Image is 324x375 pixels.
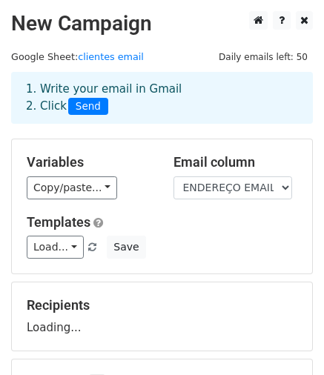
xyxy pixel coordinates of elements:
[107,236,145,259] button: Save
[27,297,297,336] div: Loading...
[27,154,151,170] h5: Variables
[11,11,313,36] h2: New Campaign
[68,98,108,116] span: Send
[27,176,117,199] a: Copy/paste...
[27,214,90,230] a: Templates
[214,49,313,65] span: Daily emails left: 50
[173,154,298,170] h5: Email column
[11,51,144,62] small: Google Sheet:
[27,297,297,313] h5: Recipients
[78,51,144,62] a: clientes email
[15,81,309,115] div: 1. Write your email in Gmail 2. Click
[27,236,84,259] a: Load...
[214,51,313,62] a: Daily emails left: 50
